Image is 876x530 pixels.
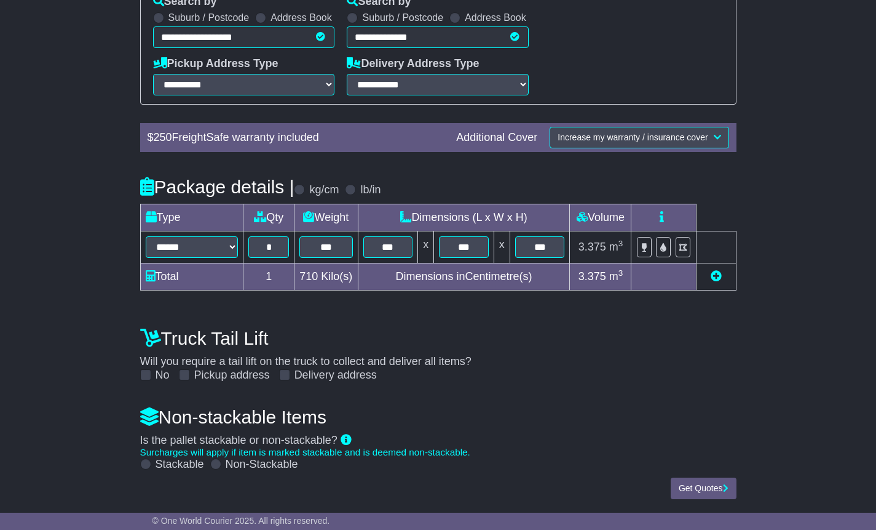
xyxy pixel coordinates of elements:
[418,231,434,263] td: x
[140,407,736,427] h4: Non-stackable Items
[140,177,294,197] h4: Package details |
[134,322,743,382] div: Will you require a tail lift on the truck to collect and deliver all items?
[154,131,172,143] span: 250
[294,204,358,231] td: Weight
[140,263,243,290] td: Total
[465,12,526,23] label: Address Book
[360,183,381,197] label: lb/in
[243,204,294,231] td: Qty
[270,12,332,23] label: Address Book
[299,270,318,283] span: 710
[558,132,708,142] span: Increase my warranty / insurance cover
[153,57,278,71] label: Pickup Address Type
[156,458,204,472] label: Stackable
[140,204,243,231] td: Type
[578,241,606,253] span: 3.375
[168,12,250,23] label: Suburb / Postcode
[671,478,736,499] button: Get Quotes
[550,127,728,148] button: Increase my warranty / insurance cover
[618,239,623,248] sup: 3
[156,369,170,382] label: No
[362,12,443,23] label: Suburb / Postcode
[309,183,339,197] label: kg/cm
[141,131,451,145] div: $ FreightSafe warranty included
[494,231,510,263] td: x
[358,204,570,231] td: Dimensions (L x W x H)
[609,241,623,253] span: m
[140,434,337,446] span: Is the pallet stackable or non-stackable?
[711,270,722,283] a: Add new item
[570,204,631,231] td: Volume
[578,270,606,283] span: 3.375
[140,447,736,458] div: Surcharges will apply if item is marked stackable and is deemed non-stackable.
[358,263,570,290] td: Dimensions in Centimetre(s)
[140,328,736,348] h4: Truck Tail Lift
[609,270,623,283] span: m
[194,369,270,382] label: Pickup address
[243,263,294,290] td: 1
[294,263,358,290] td: Kilo(s)
[450,131,543,145] div: Additional Cover
[226,458,298,472] label: Non-Stackable
[618,268,623,278] sup: 3
[294,369,377,382] label: Delivery address
[152,516,330,526] span: © One World Courier 2025. All rights reserved.
[347,57,479,71] label: Delivery Address Type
